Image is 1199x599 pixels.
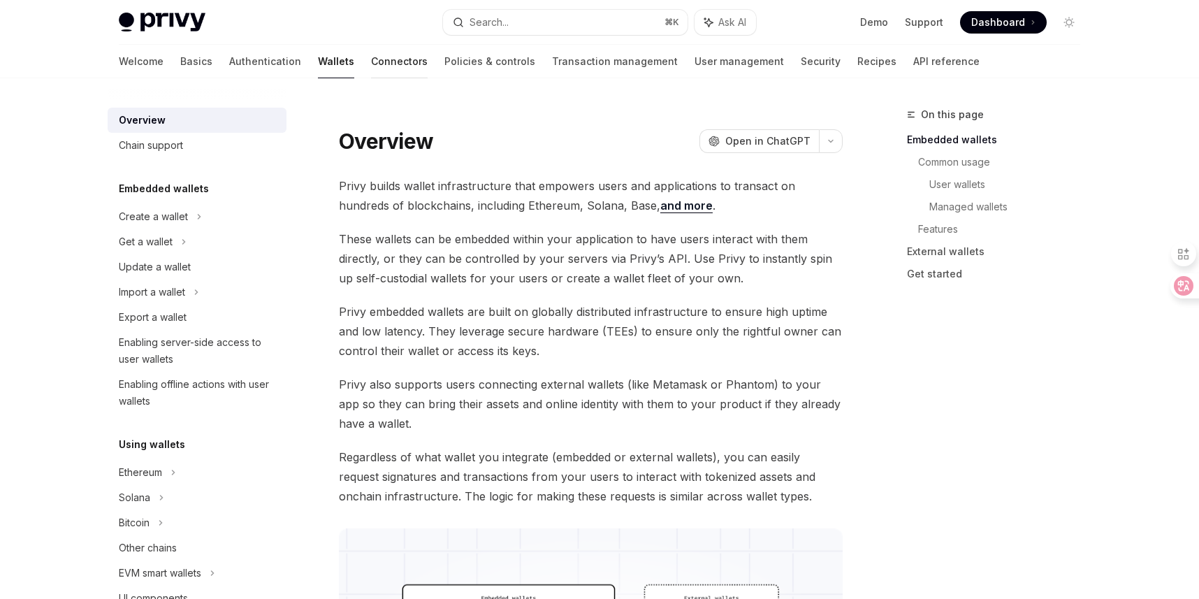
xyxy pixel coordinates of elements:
a: User wallets [929,173,1091,196]
a: Connectors [371,45,428,78]
span: On this page [921,106,984,123]
h1: Overview [339,129,433,154]
span: ⌘ K [664,17,679,28]
div: Solana [119,489,150,506]
button: Search...⌘K [443,10,688,35]
span: Open in ChatGPT [725,134,811,148]
a: User management [695,45,784,78]
h5: Using wallets [119,436,185,453]
a: Basics [180,45,212,78]
div: Import a wallet [119,284,185,301]
a: Enabling offline actions with user wallets [108,372,286,414]
a: Get started [907,263,1091,285]
a: Export a wallet [108,305,286,330]
div: Get a wallet [119,233,173,250]
a: Wallets [318,45,354,78]
a: External wallets [907,240,1091,263]
a: Welcome [119,45,163,78]
div: Create a wallet [119,208,188,225]
div: Enabling offline actions with user wallets [119,376,278,410]
a: Overview [108,108,286,133]
a: and more [660,199,713,213]
a: Support [905,15,943,29]
div: Ethereum [119,464,162,481]
a: Managed wallets [929,196,1091,218]
div: EVM smart wallets [119,565,201,582]
div: Export a wallet [119,309,187,326]
a: Policies & controls [444,45,535,78]
div: Search... [470,14,509,31]
a: Transaction management [552,45,678,78]
h5: Embedded wallets [119,180,209,197]
a: API reference [913,45,980,78]
div: Bitcoin [119,514,150,531]
a: Dashboard [960,11,1047,34]
div: Chain support [119,137,183,154]
a: Common usage [918,151,1091,173]
a: Update a wallet [108,254,286,280]
span: These wallets can be embedded within your application to have users interact with them directly, ... [339,229,843,288]
a: Chain support [108,133,286,158]
div: Other chains [119,540,177,556]
span: Privy also supports users connecting external wallets (like Metamask or Phantom) to your app so t... [339,375,843,433]
a: Enabling server-side access to user wallets [108,330,286,372]
a: Other chains [108,535,286,561]
a: Recipes [857,45,896,78]
a: Features [918,218,1091,240]
button: Ask AI [695,10,756,35]
span: Ask AI [718,15,746,29]
button: Open in ChatGPT [699,129,819,153]
a: Security [801,45,841,78]
span: Privy embedded wallets are built on globally distributed infrastructure to ensure high uptime and... [339,302,843,361]
div: Update a wallet [119,259,191,275]
a: Embedded wallets [907,129,1091,151]
span: Privy builds wallet infrastructure that empowers users and applications to transact on hundreds o... [339,176,843,215]
button: Toggle dark mode [1058,11,1080,34]
span: Regardless of what wallet you integrate (embedded or external wallets), you can easily request si... [339,447,843,506]
div: Enabling server-side access to user wallets [119,334,278,368]
img: light logo [119,13,205,32]
div: Overview [119,112,166,129]
a: Authentication [229,45,301,78]
span: Dashboard [971,15,1025,29]
a: Demo [860,15,888,29]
